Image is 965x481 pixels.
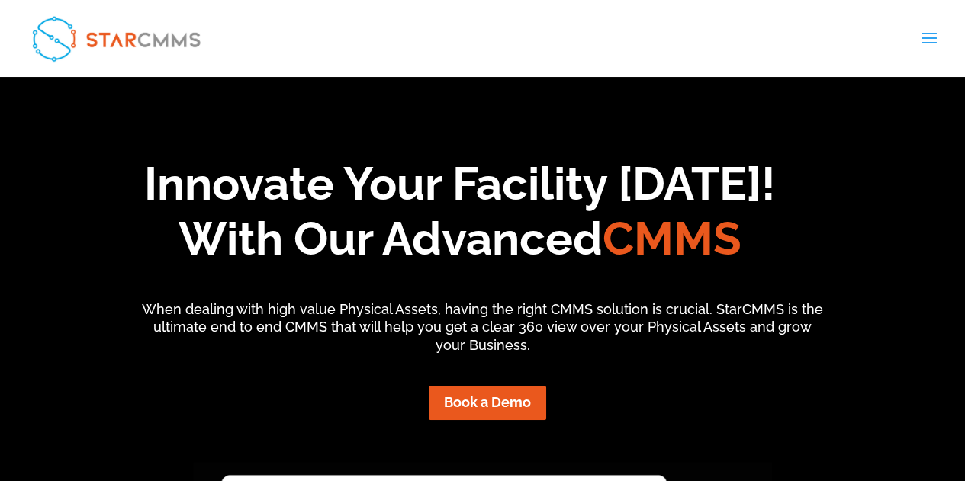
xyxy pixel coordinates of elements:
[603,212,741,265] span: CMMS
[24,8,207,69] img: StarCMMS
[711,316,965,481] iframe: Chat Widget
[140,300,825,354] p: When dealing with high value Physical Assets, having the right CMMS solution is crucial. StarCMMS...
[429,386,546,420] a: Book a Demo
